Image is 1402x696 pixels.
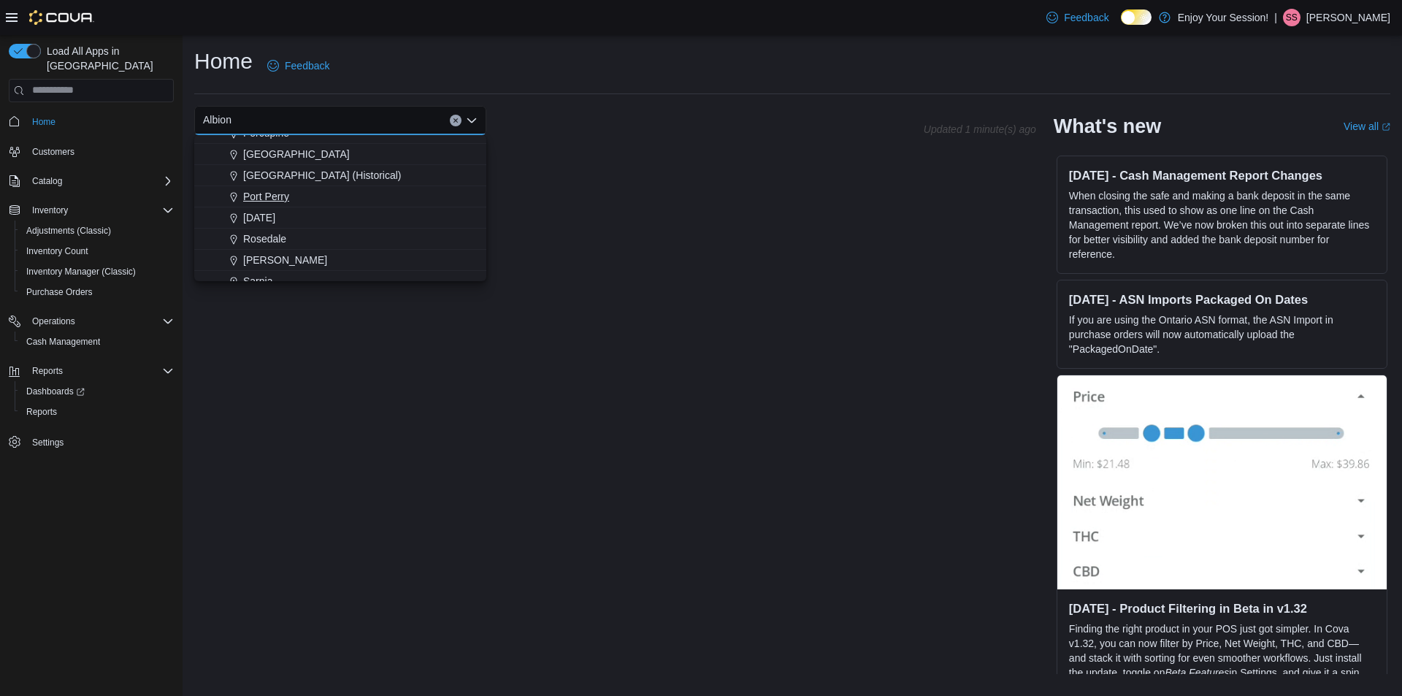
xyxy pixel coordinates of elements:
[26,112,174,131] span: Home
[194,271,486,292] button: Sarnia
[194,207,486,229] button: [DATE]
[26,362,174,380] span: Reports
[194,186,486,207] button: Port Perry
[32,146,74,158] span: Customers
[26,143,80,161] a: Customers
[1041,3,1114,32] a: Feedback
[194,144,486,165] button: [GEOGRAPHIC_DATA]
[26,336,100,348] span: Cash Management
[1069,168,1375,183] h3: [DATE] - Cash Management Report Changes
[15,402,180,422] button: Reports
[32,116,55,128] span: Home
[194,47,253,76] h1: Home
[243,274,272,288] span: Sarnia
[203,111,231,129] span: Albion
[3,171,180,191] button: Catalog
[450,115,461,126] button: Clear input
[1121,25,1122,26] span: Dark Mode
[3,111,180,132] button: Home
[1069,313,1375,356] p: If you are using the Ontario ASN format, the ASN Import in purchase orders will now automatically...
[243,168,402,183] span: [GEOGRAPHIC_DATA] (Historical)
[924,123,1036,135] p: Updated 1 minute(s) ago
[1178,9,1269,26] p: Enjoy Your Session!
[3,141,180,162] button: Customers
[1069,601,1375,616] h3: [DATE] - Product Filtering in Beta in v1.32
[20,283,99,301] a: Purchase Orders
[20,383,91,400] a: Dashboards
[243,189,289,204] span: Port Perry
[29,10,94,25] img: Cova
[466,115,478,126] button: Close list of options
[26,142,174,161] span: Customers
[1283,9,1301,26] div: Sabrina Shaw
[15,381,180,402] a: Dashboards
[26,225,111,237] span: Adjustments (Classic)
[20,242,94,260] a: Inventory Count
[20,403,63,421] a: Reports
[15,221,180,241] button: Adjustments (Classic)
[1344,121,1390,132] a: View allExternal link
[1286,9,1298,26] span: SS
[194,229,486,250] button: Rosedale
[26,202,174,219] span: Inventory
[15,261,180,282] button: Inventory Manager (Classic)
[20,222,117,240] a: Adjustments (Classic)
[26,432,174,451] span: Settings
[32,316,75,327] span: Operations
[15,332,180,352] button: Cash Management
[261,51,335,80] a: Feedback
[20,333,174,351] span: Cash Management
[26,313,81,330] button: Operations
[20,333,106,351] a: Cash Management
[1069,622,1375,695] p: Finding the right product in your POS just got simpler. In Cova v1.32, you can now filter by Pric...
[15,282,180,302] button: Purchase Orders
[20,263,174,280] span: Inventory Manager (Classic)
[26,386,85,397] span: Dashboards
[26,202,74,219] button: Inventory
[243,147,350,161] span: [GEOGRAPHIC_DATA]
[20,222,174,240] span: Adjustments (Classic)
[243,210,275,225] span: [DATE]
[194,250,486,271] button: [PERSON_NAME]
[20,283,174,301] span: Purchase Orders
[32,365,63,377] span: Reports
[32,204,68,216] span: Inventory
[15,241,180,261] button: Inventory Count
[20,383,174,400] span: Dashboards
[1054,115,1161,138] h2: What's new
[20,403,174,421] span: Reports
[1165,667,1229,678] em: Beta Features
[243,232,286,246] span: Rosedale
[41,44,174,73] span: Load All Apps in [GEOGRAPHIC_DATA]
[32,175,62,187] span: Catalog
[26,434,69,451] a: Settings
[26,406,57,418] span: Reports
[26,113,61,131] a: Home
[26,245,88,257] span: Inventory Count
[26,362,69,380] button: Reports
[1306,9,1390,26] p: [PERSON_NAME]
[1064,10,1108,25] span: Feedback
[20,263,142,280] a: Inventory Manager (Classic)
[20,242,174,260] span: Inventory Count
[26,313,174,330] span: Operations
[3,431,180,452] button: Settings
[3,200,180,221] button: Inventory
[32,437,64,448] span: Settings
[1274,9,1277,26] p: |
[9,105,174,491] nav: Complex example
[26,286,93,298] span: Purchase Orders
[26,172,174,190] span: Catalog
[243,126,289,140] span: Porcupine
[1121,9,1152,25] input: Dark Mode
[1069,292,1375,307] h3: [DATE] - ASN Imports Packaged On Dates
[1382,123,1390,131] svg: External link
[26,266,136,278] span: Inventory Manager (Classic)
[3,361,180,381] button: Reports
[243,253,327,267] span: [PERSON_NAME]
[285,58,329,73] span: Feedback
[194,165,486,186] button: [GEOGRAPHIC_DATA] (Historical)
[1069,188,1375,261] p: When closing the safe and making a bank deposit in the same transaction, this used to show as one...
[3,311,180,332] button: Operations
[26,172,68,190] button: Catalog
